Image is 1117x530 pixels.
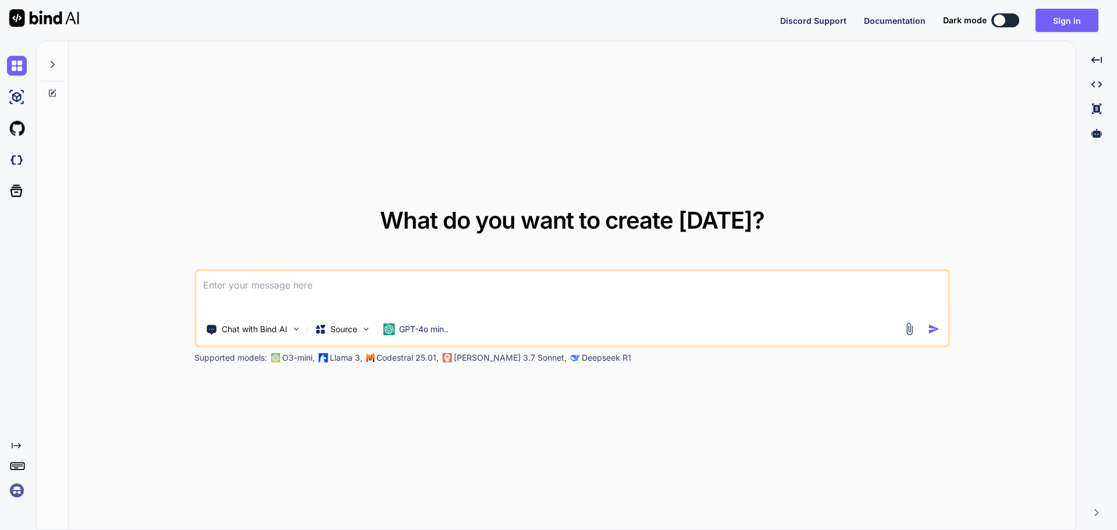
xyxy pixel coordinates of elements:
[7,119,27,138] img: githubLight
[194,352,267,364] p: Supported models:
[928,323,940,335] img: icon
[864,16,926,26] span: Documentation
[454,352,567,364] p: [PERSON_NAME] 3.7 Sonnet,
[399,323,449,335] p: GPT-4o min..
[361,324,371,334] img: Pick Models
[1036,9,1098,32] button: Sign in
[318,353,328,362] img: Llama2
[7,481,27,500] img: signin
[271,353,280,362] img: GPT-4
[330,323,357,335] p: Source
[442,353,451,362] img: claude
[903,322,916,336] img: attachment
[864,15,926,27] button: Documentation
[376,352,439,364] p: Codestral 25.01,
[380,206,764,234] span: What do you want to create [DATE]?
[570,353,579,362] img: claude
[366,354,374,362] img: Mistral-AI
[9,9,79,27] img: Bind AI
[7,56,27,76] img: chat
[383,323,394,335] img: GPT-4o mini
[582,352,631,364] p: Deepseek R1
[222,323,287,335] p: Chat with Bind AI
[943,15,987,26] span: Dark mode
[7,150,27,170] img: darkCloudIdeIcon
[291,324,301,334] img: Pick Tools
[330,352,362,364] p: Llama 3,
[780,15,846,27] button: Discord Support
[7,87,27,107] img: ai-studio
[282,352,315,364] p: O3-mini,
[780,16,846,26] span: Discord Support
